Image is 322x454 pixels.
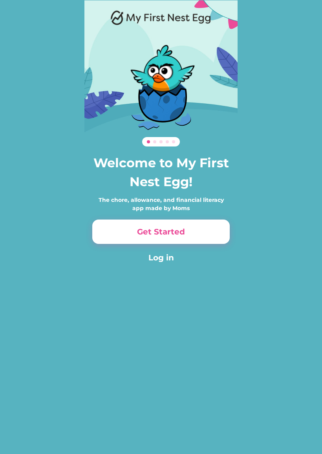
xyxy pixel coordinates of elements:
button: Get Started [92,220,230,244]
button: Log in [92,252,230,264]
img: Dino.svg [112,33,210,130]
h3: Welcome to My First Nest Egg! [92,154,230,191]
div: The chore, allowance, and financial literacy app made by Moms [92,196,230,212]
img: Logo.png [111,10,211,26]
